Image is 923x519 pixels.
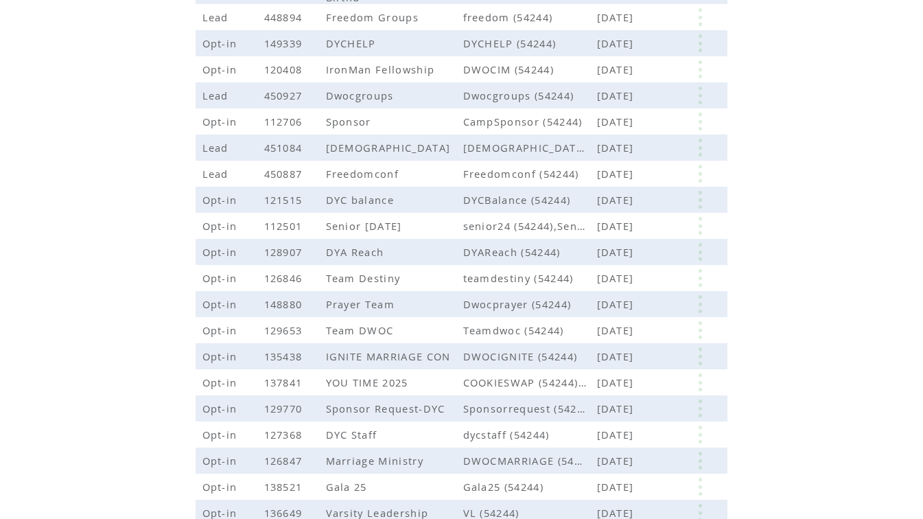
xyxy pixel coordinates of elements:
[326,219,406,233] span: Senior [DATE]
[202,193,241,207] span: Opt-in
[202,323,241,337] span: Opt-in
[597,271,638,285] span: [DATE]
[463,36,597,50] span: DYCHELP (54244)
[326,62,439,76] span: IronMan Fellowship
[202,297,241,311] span: Opt-in
[264,480,306,494] span: 138521
[326,349,454,363] span: IGNITE MARRIAGE CON
[326,376,412,389] span: YOU TIME 2025
[202,115,241,128] span: Opt-in
[202,219,241,233] span: Opt-in
[597,62,638,76] span: [DATE]
[597,167,638,181] span: [DATE]
[264,297,306,311] span: 148880
[463,349,597,363] span: DWOCIGNITE (54244)
[597,193,638,207] span: [DATE]
[597,36,638,50] span: [DATE]
[264,115,306,128] span: 112706
[202,62,241,76] span: Opt-in
[326,271,404,285] span: Team Destiny
[463,89,597,102] span: Dwocgroups (54244)
[264,323,306,337] span: 129653
[326,10,423,24] span: Freedom Groups
[264,141,306,154] span: 451084
[264,10,306,24] span: 448894
[264,402,306,415] span: 129770
[597,141,638,154] span: [DATE]
[326,89,397,102] span: Dwocgroups
[597,428,638,441] span: [DATE]
[326,297,399,311] span: Prayer Team
[463,193,597,207] span: DYCBalance (54244)
[202,376,241,389] span: Opt-in
[202,454,241,468] span: Opt-in
[264,219,306,233] span: 112501
[326,115,375,128] span: Sponsor
[202,480,241,494] span: Opt-in
[264,36,306,50] span: 149339
[264,271,306,285] span: 126846
[326,245,388,259] span: DYA Reach
[463,10,597,24] span: freedom (54244)
[202,271,241,285] span: Opt-in
[597,115,638,128] span: [DATE]
[264,89,306,102] span: 450927
[597,480,638,494] span: [DATE]
[597,376,638,389] span: [DATE]
[597,323,638,337] span: [DATE]
[326,402,449,415] span: Sponsor Request-DYC
[202,402,241,415] span: Opt-in
[597,245,638,259] span: [DATE]
[463,219,597,233] span: senior24 (54244),Senior25 (54244)
[463,115,597,128] span: CampSponsor (54244)
[463,428,597,441] span: dycstaff (54244)
[202,167,232,181] span: Lead
[202,10,232,24] span: Lead
[463,245,597,259] span: DYAReach (54244)
[264,376,306,389] span: 137841
[202,245,241,259] span: Opt-in
[202,141,232,154] span: Lead
[463,62,597,76] span: DWOCIM (54244)
[463,402,597,415] span: Sponsorrequest (54244)
[597,402,638,415] span: [DATE]
[463,271,597,285] span: teamdestiny (54244)
[597,454,638,468] span: [DATE]
[463,376,597,389] span: COOKIESWAP (54244),YOUTIME (54244)
[264,428,306,441] span: 127368
[463,454,597,468] span: DWOCMARRIAGE (54244)
[597,297,638,311] span: [DATE]
[326,480,371,494] span: Gala 25
[264,245,306,259] span: 128907
[597,219,638,233] span: [DATE]
[264,454,306,468] span: 126847
[326,36,379,50] span: DYCHELP
[326,454,428,468] span: Marriage Ministry
[597,349,638,363] span: [DATE]
[264,349,306,363] span: 135438
[597,89,638,102] span: [DATE]
[326,141,454,154] span: [DEMOGRAPHIC_DATA]
[264,62,306,76] span: 120408
[202,36,241,50] span: Opt-in
[202,349,241,363] span: Opt-in
[463,297,597,311] span: Dwocprayer (54244)
[326,323,397,337] span: Team DWOC
[326,428,381,441] span: DYC Staff
[202,89,232,102] span: Lead
[326,167,403,181] span: Freedomconf
[463,323,597,337] span: Teamdwoc (54244)
[202,428,241,441] span: Opt-in
[597,10,638,24] span: [DATE]
[463,167,597,181] span: Freedomconf (54244)
[463,141,597,154] span: Bibleblast (54244)
[326,193,398,207] span: DYC balance
[264,167,306,181] span: 450887
[264,193,306,207] span: 121515
[463,480,597,494] span: Gala25 (54244)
